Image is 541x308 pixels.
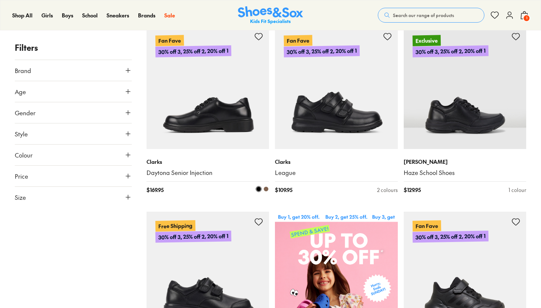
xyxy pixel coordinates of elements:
[238,6,303,24] a: Shoes & Sox
[15,129,28,138] span: Style
[15,66,31,75] span: Brand
[412,35,440,46] p: Exclusive
[12,11,33,19] a: Shop All
[62,11,73,19] a: Boys
[15,187,132,208] button: Size
[404,158,527,166] p: [PERSON_NAME]
[15,145,132,165] button: Colour
[15,87,26,96] span: Age
[412,45,488,57] p: 30% off 3, 25% off 2, 20% off 1
[155,35,184,46] p: Fan Fave
[155,231,231,243] p: 30% off 3, 25% off 2, 20% off 1
[238,6,303,24] img: SNS_Logo_Responsive.svg
[378,8,484,23] button: Search our range of products
[404,186,421,194] span: $ 129.95
[147,158,269,166] p: Clarks
[82,11,98,19] a: School
[284,35,312,46] p: Fan Fave
[412,231,488,243] p: 30% off 3, 25% off 2, 20% off 1
[155,220,195,232] p: Free Shipping
[523,14,530,22] span: 1
[147,169,269,177] a: Daytona Senior Injection
[107,11,129,19] a: Sneakers
[15,150,33,159] span: Colour
[15,42,132,54] p: Filters
[15,108,36,117] span: Gender
[275,169,398,177] a: League
[164,11,175,19] a: Sale
[41,11,53,19] a: Girls
[15,193,26,202] span: Size
[15,81,132,102] button: Age
[15,172,28,181] span: Price
[15,60,132,81] button: Brand
[520,7,529,23] button: 1
[377,186,398,194] div: 2 colours
[404,26,527,149] a: Exclusive30% off 3, 25% off 2, 20% off 1
[404,169,527,177] a: Haze School Shoes
[508,186,526,194] div: 1 colour
[147,26,269,149] a: Fan Fave30% off 3, 25% off 2, 20% off 1
[275,158,398,166] p: Clarks
[138,11,155,19] a: Brands
[15,102,132,123] button: Gender
[275,26,398,149] a: Fan Fave30% off 3, 25% off 2, 20% off 1
[147,186,164,194] span: $ 169.95
[15,123,132,144] button: Style
[393,12,454,19] span: Search our range of products
[284,45,360,57] p: 30% off 3, 25% off 2, 20% off 1
[412,220,441,231] p: Fan Fave
[275,186,292,194] span: $ 109.95
[155,46,231,57] p: 30% off 3, 25% off 2, 20% off 1
[15,166,132,186] button: Price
